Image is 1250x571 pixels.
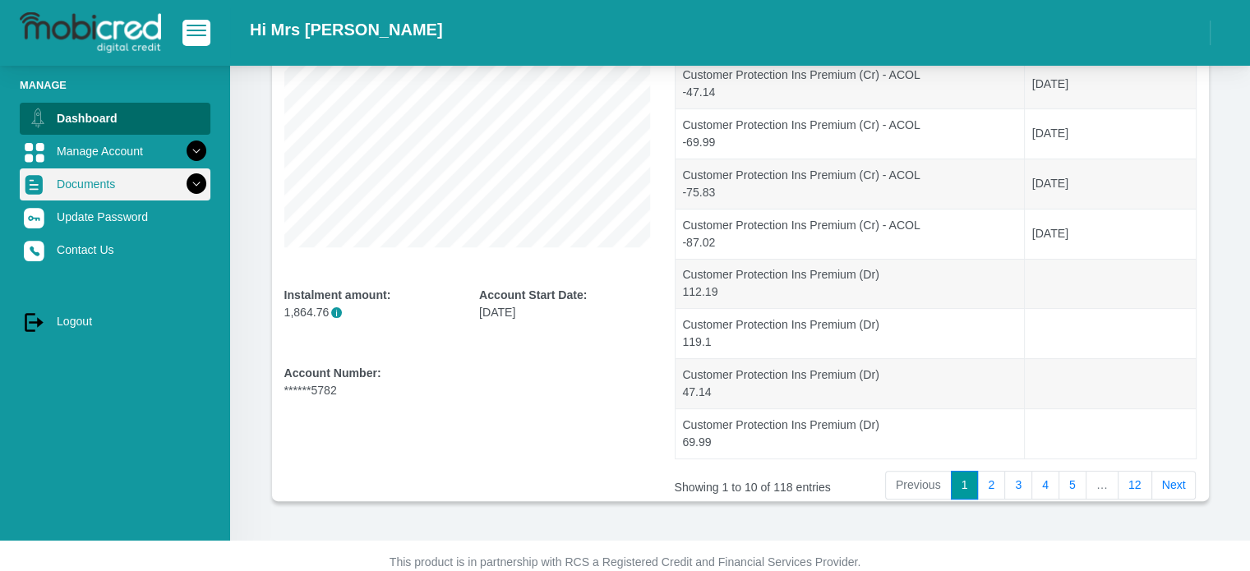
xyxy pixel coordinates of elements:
a: 5 [1059,471,1086,500]
img: logo-mobicred.svg [20,12,161,53]
b: Account Number: [284,366,381,380]
td: [DATE] [1025,58,1196,108]
a: Documents [20,168,210,200]
a: 3 [1004,471,1032,500]
p: This product is in partnership with RCS a Registered Credit and Financial Services Provider. [169,554,1082,571]
td: Customer Protection Ins Premium (Cr) - ACOL -87.02 [676,209,1025,259]
li: Manage [20,77,210,93]
a: Contact Us [20,234,210,265]
a: 12 [1118,471,1152,500]
td: [DATE] [1025,108,1196,159]
b: Instalment amount: [284,288,391,302]
a: Logout [20,306,210,337]
a: Next [1151,471,1197,500]
td: Customer Protection Ins Premium (Dr) 119.1 [676,308,1025,358]
td: [DATE] [1025,209,1196,259]
span: i [331,307,342,318]
td: Customer Protection Ins Premium (Cr) - ACOL -75.83 [676,159,1025,209]
td: Customer Protection Ins Premium (Dr) 47.14 [676,358,1025,408]
td: Customer Protection Ins Premium (Dr) 69.99 [676,408,1025,458]
a: 4 [1031,471,1059,500]
td: Customer Protection Ins Premium (Dr) 112.19 [676,259,1025,309]
a: Manage Account [20,136,210,167]
td: [DATE] [1025,159,1196,209]
a: 1 [951,471,979,500]
div: Showing 1 to 10 of 118 entries [675,469,878,496]
a: 2 [977,471,1005,500]
div: [DATE] [479,287,650,321]
a: Update Password [20,201,210,233]
td: Customer Protection Ins Premium (Cr) - ACOL -69.99 [676,108,1025,159]
b: Account Start Date: [479,288,587,302]
p: 1,864.76 [284,304,455,321]
a: Dashboard [20,103,210,134]
h2: Hi Mrs [PERSON_NAME] [250,20,442,39]
td: Customer Protection Ins Premium (Cr) - ACOL -47.14 [676,58,1025,108]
